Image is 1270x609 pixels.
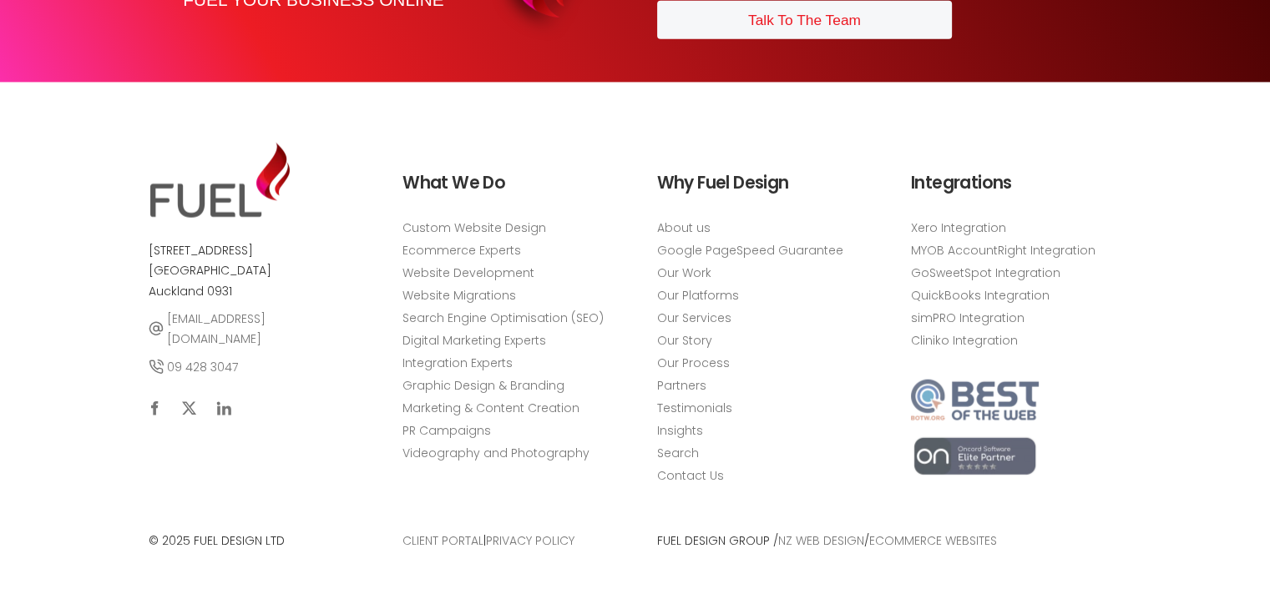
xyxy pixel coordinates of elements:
p: | [402,531,613,551]
a: GoSweetSpot Integration [911,264,1060,282]
p: © 2025 Fuel Design Ltd [149,531,359,551]
a: Contact Us [657,467,724,485]
a: About us [657,219,711,237]
a: Google PageSpeed Guarantee [657,242,843,259]
a: MYOB AccountRight Integration [911,242,1095,259]
a: Search [657,445,699,462]
a: Xero Integration [911,219,1006,237]
a: Graphic Design & Branding [402,377,564,395]
a: QuickBooks Integration [911,287,1050,304]
a: eCommerce Websites [869,532,997,549]
a: Marketing & Content Creation [402,400,579,417]
a: Website Migrations [402,287,516,304]
a: Digital Marketing Experts [402,332,546,350]
a: Partners [657,377,706,395]
a: Our Process [657,355,730,372]
a: Ecommerce Experts [402,242,521,259]
a: simPRO Integration [911,310,1025,327]
p: [STREET_ADDRESS] [GEOGRAPHIC_DATA] Auckland 0931 [149,240,359,302]
a: Testimonials [657,400,732,417]
a: X (Twitter) [173,391,206,425]
img: Web Design Auckland [150,143,290,218]
a: Integration Experts [402,355,513,372]
a: Insights [657,422,703,440]
a: Web Design Auckland [149,203,290,223]
a: Our Work [657,264,711,282]
a: Our Story [657,332,712,350]
a: Our Platforms [657,287,739,304]
a: Search Engine Optimisation (SEO) [402,310,604,327]
img: Best of the web [911,380,1040,420]
a: Facebook [138,391,171,425]
a: Cliniko Integration [911,332,1018,350]
a: Our Services [657,310,731,327]
a: Custom Website Design [402,219,546,237]
a: 09 428 3047 [149,357,238,378]
img: Oncord Elite Partners [911,435,1040,477]
a: Videography and Photography [402,445,589,462]
a: PR Campaigns [402,422,491,440]
a: NZ Web Design [778,532,864,549]
a: Client Portal [402,532,483,549]
a: LinkedIn [208,391,241,425]
a: Website Development [402,264,534,282]
p: Fuel Design group / / [657,531,1122,551]
h3: Why Fuel Design [657,169,868,199]
a: PRIVACY POLICY [486,532,574,549]
h3: What We Do [402,169,613,199]
a: [EMAIL_ADDRESS][DOMAIN_NAME] [149,309,359,350]
h3: Integrations [911,169,1121,199]
a: Talk To The Team [657,1,953,39]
